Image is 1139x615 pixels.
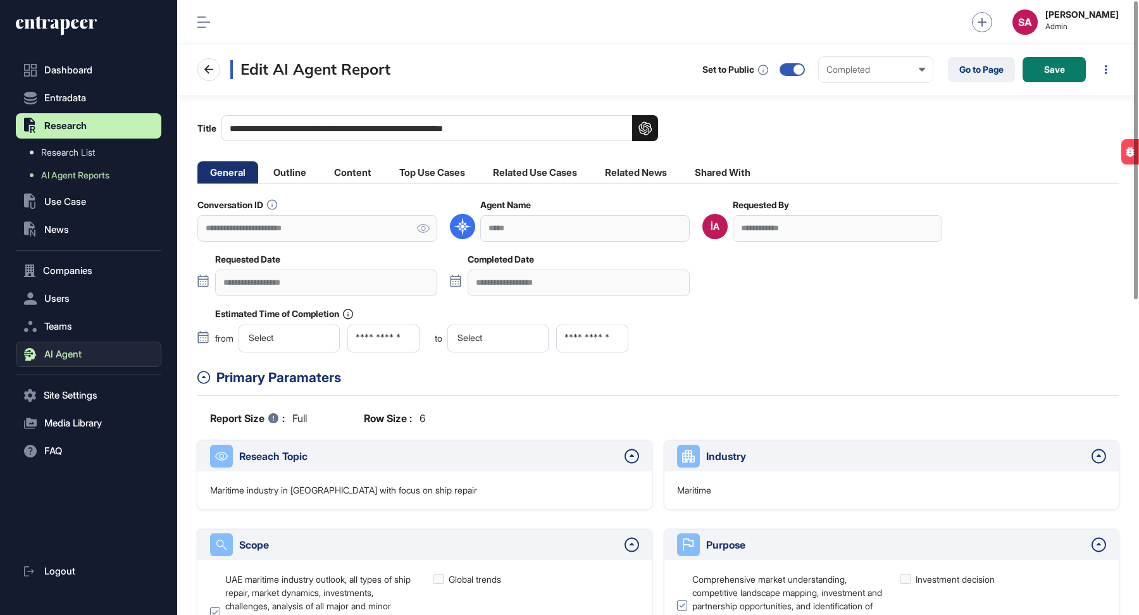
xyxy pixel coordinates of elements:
[197,115,658,141] label: Title
[682,161,763,183] li: Shared With
[1045,22,1119,31] span: Admin
[364,411,412,426] b: Row Size :
[711,221,719,232] div: İA
[321,161,384,183] li: Content
[1044,65,1065,74] span: Save
[364,411,425,426] div: 6
[22,164,161,187] a: AI Agent Reports
[44,294,70,304] span: Users
[210,484,477,497] p: Maritime industry in [GEOGRAPHIC_DATA] with focus on ship repair
[468,254,534,264] label: Completed Date
[1012,9,1038,35] button: SA
[210,411,285,426] b: Report Size :
[16,85,161,111] button: Entradata
[210,411,307,426] div: full
[16,559,161,584] a: Logout
[44,390,97,401] span: Site Settings
[702,65,754,75] div: Set to Public
[216,368,1119,388] div: Primary Paramaters
[249,332,273,343] span: Select
[16,411,161,436] button: Media Library
[16,217,161,242] button: News
[733,200,789,210] label: Requested By
[16,314,161,339] button: Teams
[435,334,442,343] span: to
[1045,9,1119,20] strong: [PERSON_NAME]
[480,161,590,183] li: Related Use Cases
[44,321,72,332] span: Teams
[43,266,92,276] span: Companies
[197,199,277,210] label: Conversation ID
[239,537,618,552] div: Scope
[480,200,531,210] label: Agent Name
[44,65,92,75] span: Dashboard
[457,332,482,343] span: Select
[16,383,161,408] button: Site Settings
[41,147,95,158] span: Research List
[16,189,161,214] button: Use Case
[44,93,86,103] span: Entradata
[449,573,501,586] div: Global trends
[44,418,102,428] span: Media Library
[16,438,161,464] button: FAQ
[916,573,995,586] div: Investment decision
[826,65,925,75] div: Completed
[16,342,161,367] button: AI Agent
[41,170,109,180] span: AI Agent Reports
[44,225,69,235] span: News
[387,161,478,183] li: Top Use Cases
[230,60,390,79] h3: Edit AI Agent Report
[592,161,680,183] li: Related News
[16,258,161,283] button: Companies
[239,449,618,464] div: Reseach Topic
[44,197,86,207] span: Use Case
[948,57,1015,82] a: Go to Page
[221,115,658,141] input: Title
[16,58,161,83] a: Dashboard
[706,537,1085,552] div: Purpose
[44,349,82,359] span: AI Agent
[261,161,319,183] li: Outline
[706,449,1085,464] div: Industry
[44,566,75,576] span: Logout
[215,309,353,320] label: Estimated Time of Completion
[44,446,62,456] span: FAQ
[16,113,161,139] button: Research
[1023,57,1086,82] button: Save
[44,121,87,131] span: Research
[215,254,280,264] label: Requested Date
[22,141,161,164] a: Research List
[16,286,161,311] button: Users
[215,334,233,343] span: from
[197,161,258,183] li: General
[677,484,711,497] p: Maritime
